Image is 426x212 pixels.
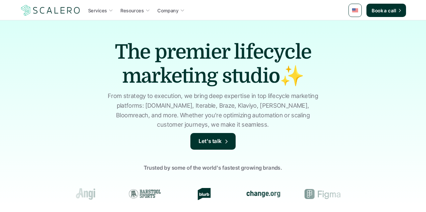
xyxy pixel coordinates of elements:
div: Angi [63,188,108,200]
p: Book a call [372,7,396,14]
div: Barstool [122,188,168,200]
div: Figma [300,188,345,200]
p: Let's talk [199,137,222,146]
a: Scalero company logo [20,4,81,16]
p: From strategy to execution, we bring deep expertise in top lifecycle marketing platforms: [DOMAIN... [105,91,321,130]
h1: The premier lifecycle marketing studio✨ [97,40,329,88]
img: Groome [366,190,398,198]
img: Scalero company logo [20,4,81,17]
a: Book a call [366,4,406,17]
a: Let's talk [190,133,236,150]
p: Resources [120,7,144,14]
p: Company [157,7,178,14]
div: change.org [240,188,286,200]
div: Blurb [181,188,227,200]
p: Services [88,7,107,14]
